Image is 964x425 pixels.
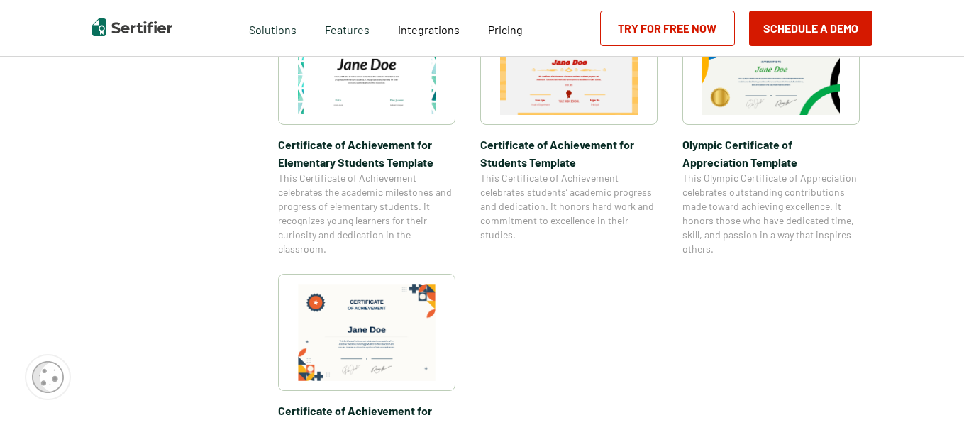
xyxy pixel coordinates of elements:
span: This Olympic Certificate of Appreciation celebrates outstanding contributions made toward achievi... [682,171,860,256]
a: Integrations [398,19,460,37]
img: Certificate of Achievement for Graduation [298,284,436,381]
img: Olympic Certificate of Appreciation​ Template [702,18,840,115]
img: Cookie Popup Icon [32,361,64,393]
span: This Certificate of Achievement celebrates students’ academic progress and dedication. It honors ... [480,171,658,242]
img: Certificate of Achievement for Students Template [500,18,638,115]
button: Schedule a Demo [749,11,872,46]
iframe: Chat Widget [893,357,964,425]
span: Solutions [249,19,297,37]
a: Certificate of Achievement for Students TemplateCertificate of Achievement for Students TemplateT... [480,8,658,256]
a: Try for Free Now [600,11,735,46]
span: This Certificate of Achievement celebrates the academic milestones and progress of elementary stu... [278,171,455,256]
span: Integrations [398,23,460,36]
img: Certificate of Achievement for Elementary Students Template [298,18,436,115]
a: Olympic Certificate of Appreciation​ TemplateOlympic Certificate of Appreciation​ TemplateThis Ol... [682,8,860,256]
a: Pricing [488,19,523,37]
span: Olympic Certificate of Appreciation​ Template [682,136,860,171]
span: Features [325,19,370,37]
a: Certificate of Achievement for Elementary Students TemplateCertificate of Achievement for Element... [278,8,455,256]
img: Sertifier | Digital Credentialing Platform [92,18,172,36]
span: Certificate of Achievement for Students Template [480,136,658,171]
span: Certificate of Achievement for Elementary Students Template [278,136,455,171]
span: Pricing [488,23,523,36]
